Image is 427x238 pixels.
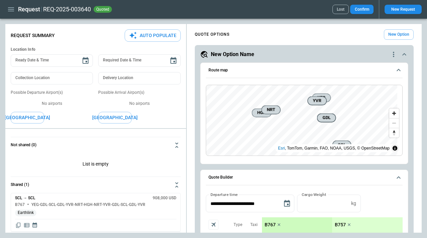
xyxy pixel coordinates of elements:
span: HGH [255,109,268,116]
button: New Request [385,5,422,14]
h6: Not shared (0) [11,143,36,147]
h6: 908,000 USD [153,196,176,200]
h6: Shared (1) [11,183,29,187]
span: SCL [335,142,348,148]
div: Not shared (0) [11,153,181,177]
h6: Location Info [11,47,181,52]
div: quote-option-actions [390,50,398,58]
div: Not shared (0) [11,193,181,232]
span: quoted [95,7,111,12]
button: Shared (1) [11,177,181,193]
label: Departure time [210,192,238,197]
a: Esri [278,146,285,151]
span: YEG [315,94,328,101]
p: Taxi [250,222,258,228]
h6: SCL → SCL [15,196,35,200]
label: Cargo Weight [302,192,326,197]
span: Aircraft selection [208,220,219,230]
canvas: Map [206,85,397,156]
button: [GEOGRAPHIC_DATA] [98,112,132,124]
p: No airports [98,101,180,106]
h5: New Option Name [211,51,254,58]
p: No airports [11,101,93,106]
h6: YEG-GDL-SCL-GDL-YVR-NRT-HGH-NRT-YVR-GDL-SCL-GDL-YVR [31,203,145,207]
h6: Quote Builder [208,175,233,180]
h1: Request [18,5,40,13]
h4: QUOTE OPTIONS [195,33,230,36]
h6: Route map [208,68,228,72]
span: Display detailed quote content [23,222,30,229]
p: Request Summary [11,33,55,38]
summary: Toggle attribution [391,144,399,152]
p: B767 [265,222,276,228]
button: [GEOGRAPHIC_DATA] [11,112,44,124]
button: Zoom in [389,108,399,118]
p: List is empty [11,153,181,177]
button: Choose date, selected date is Aug 29, 2025 [280,197,294,210]
p: Possible Departure Airport(s) [11,90,93,95]
h2: REQ-2025-003640 [43,5,91,13]
span: NRT [264,106,277,113]
span: Copy quote content [15,222,22,229]
span: Earthlink [15,210,36,215]
button: Confirm [350,5,374,14]
button: Route map [206,63,403,78]
button: Quote Builder [206,170,403,185]
button: Zoom out [389,118,399,128]
button: Lost [332,5,349,14]
button: Reset bearing to north [389,128,399,138]
button: Choose date [79,54,92,67]
button: Not shared (0) [11,137,181,153]
p: kg [351,201,356,206]
button: New Option Namequote-option-actions [200,50,408,58]
p: B757 [335,222,346,228]
div: , TomTom, Garmin, FAO, NOAA, USGS, © OpenStreetMap [278,145,390,152]
button: Auto Populate [125,29,181,42]
h6: B767 [15,203,25,207]
div: Route map [206,85,403,156]
p: Type [234,222,242,228]
span: YVR [310,97,323,104]
span: Display quote schedule [32,222,38,229]
button: Choose date [167,54,180,67]
p: Possible Arrival Airport(s) [98,90,180,95]
span: GDL [320,114,333,121]
button: New Option [384,29,414,40]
